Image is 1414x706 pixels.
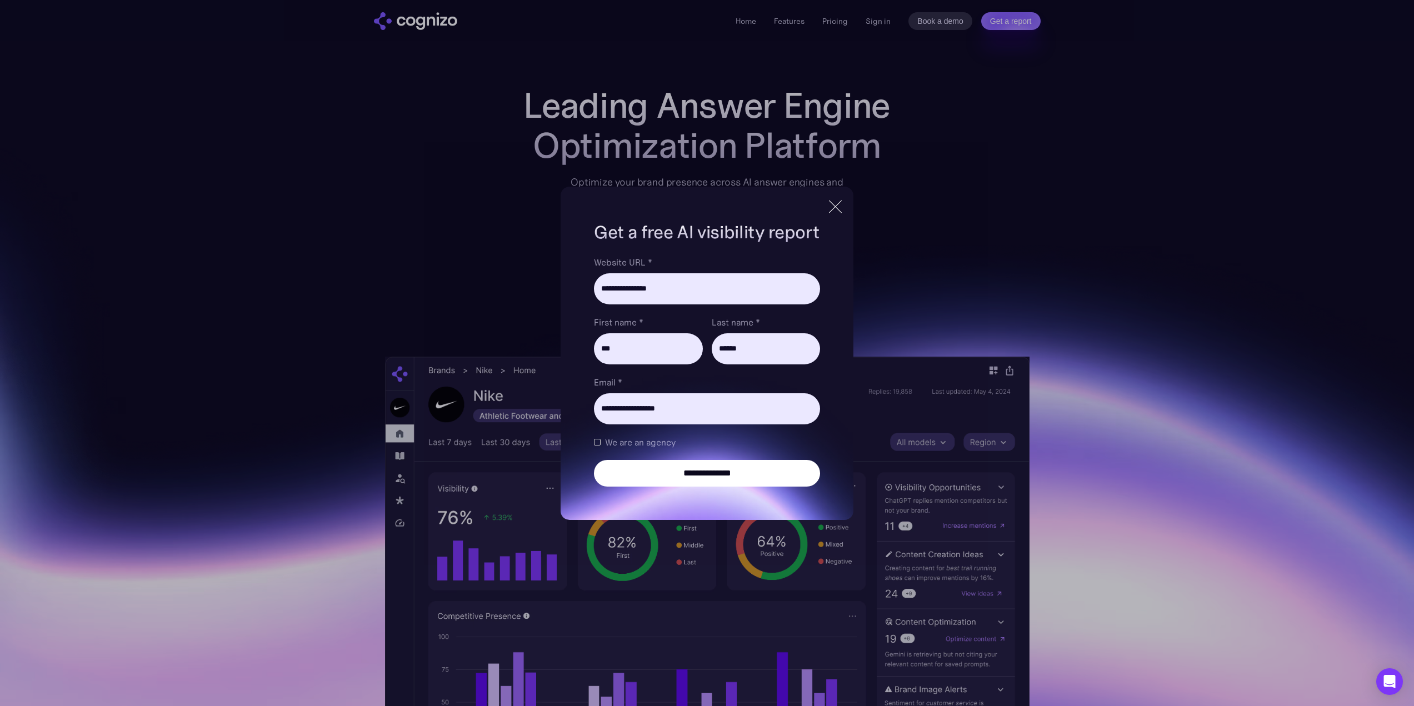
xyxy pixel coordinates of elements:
label: Last name * [712,316,820,329]
label: First name * [594,316,702,329]
div: Open Intercom Messenger [1376,668,1403,695]
form: Brand Report Form [594,256,820,487]
label: Website URL * [594,256,820,269]
label: Email * [594,375,820,389]
h1: Get a free AI visibility report [594,220,820,244]
span: We are an agency [605,435,676,449]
